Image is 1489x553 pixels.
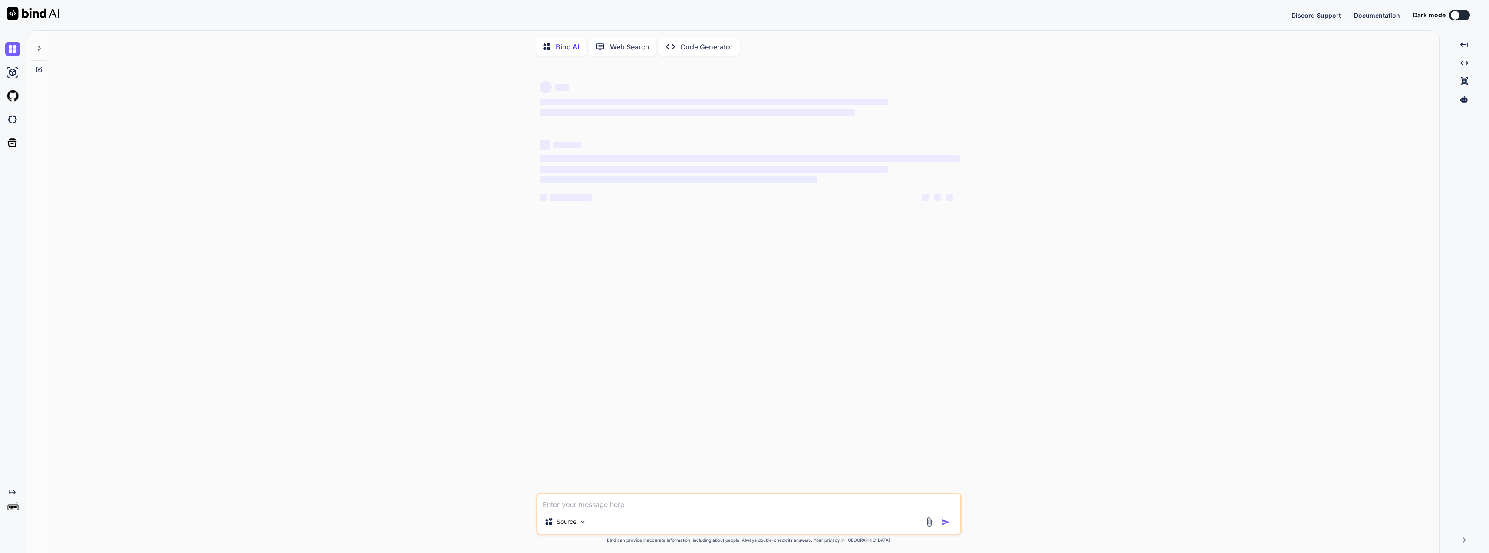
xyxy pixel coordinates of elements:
span: ‌ [922,194,929,201]
p: Source [557,517,576,526]
span: ‌ [540,155,960,162]
span: ‌ [540,140,550,150]
img: chat [5,42,20,56]
img: attachment [924,517,934,527]
span: Discord Support [1291,12,1341,19]
span: ‌ [540,166,888,173]
img: Bind AI [7,7,59,20]
p: Bind AI [556,42,579,52]
img: icon [941,518,950,527]
span: Documentation [1354,12,1400,19]
button: Documentation [1354,11,1400,20]
span: ‌ [540,109,855,116]
span: ‌ [550,194,592,201]
img: Pick Models [579,518,586,526]
button: Discord Support [1291,11,1341,20]
span: ‌ [540,81,552,93]
p: Bind can provide inaccurate information, including about people. Always double-check its answers.... [536,537,962,543]
span: ‌ [540,176,817,183]
span: ‌ [540,194,547,201]
img: ai-studio [5,65,20,80]
span: ‌ [553,142,581,148]
span: ‌ [540,99,888,105]
p: Web Search [610,42,649,52]
img: githubLight [5,89,20,103]
span: Dark mode [1413,11,1446,20]
p: Code Generator [680,42,733,52]
span: ‌ [934,194,941,201]
span: ‌ [946,194,953,201]
img: darkCloudIdeIcon [5,112,20,127]
span: ‌ [555,84,569,91]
